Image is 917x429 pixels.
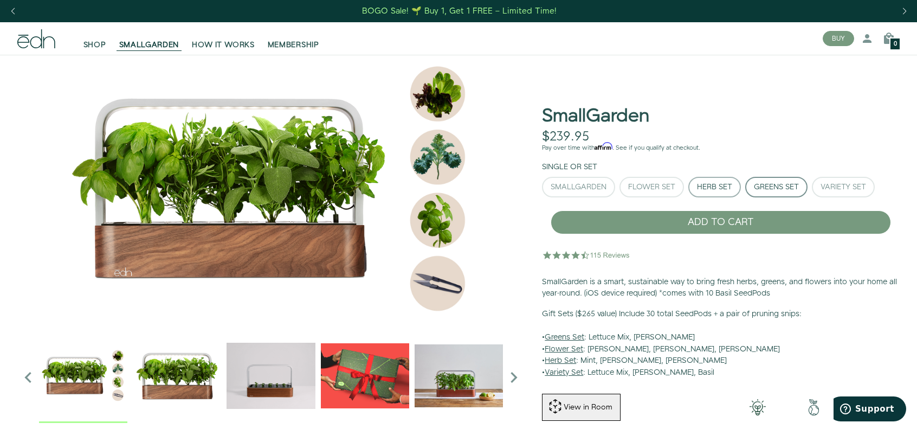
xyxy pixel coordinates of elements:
i: Next slide [503,367,525,388]
div: $239.95 [542,129,589,145]
button: ADD TO CART [551,210,891,234]
img: 001-light-bulb.png [729,399,786,415]
a: SMALLGARDEN [113,27,186,50]
img: edn-smallgarden-greens-set_1000x.png [17,55,525,326]
img: edn-smallgarden-greens-set_1000x.png [39,331,127,420]
p: SmallGarden is a smart, sustainable way to bring fresh herbs, greens, and flowers into your home ... [542,277,900,300]
div: 3 / 6 [321,331,409,422]
a: MEMBERSHIP [261,27,326,50]
u: Variety Set [545,367,583,378]
img: EMAILS_-_Holiday_21_PT1_28_9986b34a-7908-4121-b1c1-9595d1e43abe_1024x.png [321,331,409,420]
span: Affirm [595,143,612,150]
span: MEMBERSHIP [268,40,319,50]
div: Variety Set [821,183,866,191]
img: edn-trim-basil.2021-09-07_14_55_24_1024x.gif [227,331,315,420]
h1: SmallGarden [542,106,649,126]
iframe: Opens a widget where you can find more information [834,396,906,424]
button: Greens Set [745,177,808,197]
img: green-earth.png [786,399,842,415]
div: Flower Set [628,183,675,191]
button: Flower Set [619,177,684,197]
a: SHOP [77,27,113,50]
u: Herb Set [545,355,576,366]
p: Pay over time with . See if you qualify at checkout. [542,143,900,153]
label: Single or Set [542,162,597,172]
u: Flower Set [545,344,583,355]
div: SmallGarden [551,183,606,191]
div: 4 / 6 [415,331,503,422]
span: SMALLGARDEN [119,40,179,50]
img: edn-smallgarden-mixed-herbs-table-product-2000px_1024x.jpg [415,331,503,420]
div: Greens Set [754,183,799,191]
button: View in Room [542,394,621,421]
button: SmallGarden [542,177,615,197]
p: • : Lettuce Mix, [PERSON_NAME] • : [PERSON_NAME], [PERSON_NAME], [PERSON_NAME] • : Mint, [PERSON_... [542,309,900,379]
div: 2 / 6 [227,331,315,422]
i: Previous slide [17,367,39,388]
div: BOGO Sale! 🌱 Buy 1, Get 1 FREE – Limited Time! [362,5,557,17]
a: HOW IT WORKS [185,27,261,50]
img: Official-EDN-SMALLGARDEN-HERB-HERO-SLV-2000px_1024x.png [133,331,221,420]
div: View in Room [563,402,614,413]
u: Greens Set [545,332,584,343]
div: 1 / 6 [133,331,221,422]
button: Variety Set [812,177,875,197]
button: BUY [823,31,854,46]
a: BOGO Sale! 🌱 Buy 1, Get 1 FREE – Limited Time! [361,3,558,20]
img: 4.5 star rating [542,244,631,266]
div: Herb Set [697,183,732,191]
span: HOW IT WORKS [192,40,254,50]
button: Herb Set [688,177,741,197]
span: SHOP [83,40,106,50]
b: Gift Sets ($265 value) Include 30 total SeedPods + a pair of pruning snips: [542,309,802,319]
span: 0 [894,41,897,47]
